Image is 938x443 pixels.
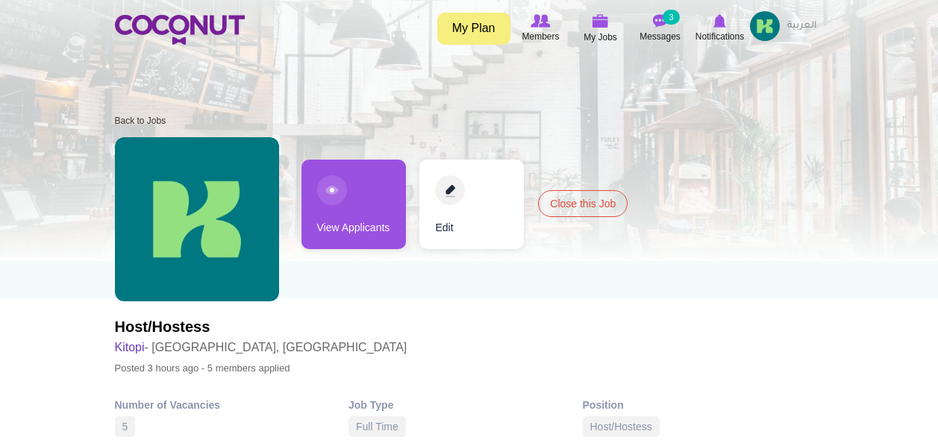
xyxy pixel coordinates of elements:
h2: Host/Hostess [115,316,407,337]
img: Notifications [713,14,726,28]
span: Messages [640,29,681,44]
a: العربية [780,11,824,41]
div: Full Time [348,416,406,437]
a: Kitopi [115,341,145,354]
a: Edit [419,160,524,249]
span: Members [522,29,559,44]
a: Browse Members Members [511,11,571,45]
a: Back to Jobs [115,116,166,126]
span: My Jobs [584,30,617,45]
img: Browse Members [531,14,550,28]
a: Close this Job [538,190,628,217]
div: Host/Hostess [583,416,660,437]
img: Home [115,15,245,45]
div: Number of Vacancies [115,398,349,412]
span: Notifications [695,29,744,44]
h3: - [GEOGRAPHIC_DATA], [GEOGRAPHIC_DATA] [115,337,407,358]
p: Posted 3 hours ago - 5 members applied [115,358,407,379]
small: 3 [663,10,679,25]
a: My Plan [437,13,510,45]
a: Notifications Notifications [690,11,750,45]
img: Messages [653,14,668,28]
div: 5 [115,416,136,437]
a: View Applicants [301,160,406,249]
div: Position [583,398,817,412]
a: Messages Messages 3 [631,11,690,45]
a: My Jobs My Jobs [571,11,631,46]
div: Job Type [348,398,583,412]
img: My Jobs [592,14,609,28]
